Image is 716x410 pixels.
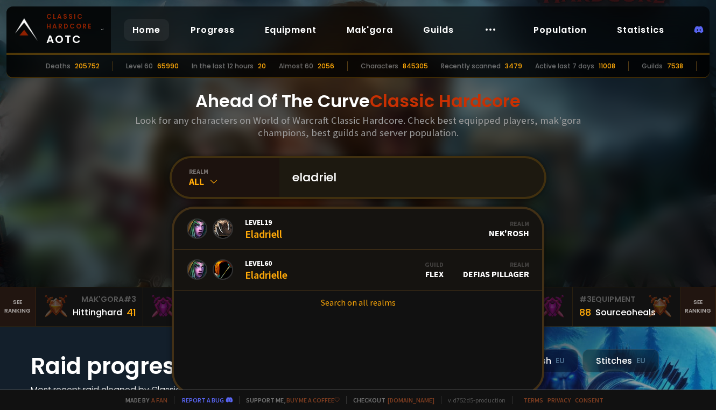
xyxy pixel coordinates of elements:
[75,61,100,71] div: 205752
[573,287,680,326] a: #3Equipment88Sourceoheals
[151,396,167,404] a: a fan
[361,61,398,71] div: Characters
[403,61,428,71] div: 845305
[608,19,673,41] a: Statistics
[425,260,444,268] div: Guild
[46,12,96,31] small: Classic Hardcore
[143,287,251,326] a: Mak'Gora#2Rivench100
[245,217,282,227] span: Level 19
[489,220,529,228] div: Realm
[43,294,137,305] div: Mak'Gora
[245,258,287,281] div: Eladrielle
[195,88,521,114] h1: Ahead Of The Curve
[245,258,287,268] span: Level 60
[575,396,603,404] a: Consent
[189,175,279,188] div: All
[579,294,592,305] span: # 3
[124,19,169,41] a: Home
[46,61,71,71] div: Deaths
[31,383,246,410] h4: Most recent raid cleaned by Classic Hardcore guilds
[150,294,244,305] div: Mak'Gora
[119,396,167,404] span: Made by
[535,61,594,71] div: Active last 7 days
[46,12,96,47] span: AOTC
[523,396,543,404] a: Terms
[505,61,522,71] div: 3479
[579,305,591,320] div: 88
[245,217,282,241] div: Eladriell
[415,19,462,41] a: Guilds
[441,396,506,404] span: v. d752d5 - production
[556,356,565,366] small: EU
[370,89,521,113] span: Classic Hardcore
[636,356,645,366] small: EU
[182,396,224,404] a: Report a bug
[174,209,542,250] a: Level19EladriellRealmNek'Rosh
[182,19,243,41] a: Progress
[599,61,615,71] div: 11008
[189,167,279,175] div: realm
[31,349,246,383] h1: Raid progress
[286,396,340,404] a: Buy me a coffee
[667,61,683,71] div: 7538
[425,260,444,279] div: Flex
[595,306,656,319] div: Sourceoheals
[279,61,313,71] div: Almost 60
[127,305,136,320] div: 41
[126,61,153,71] div: Level 60
[525,19,595,41] a: Population
[131,114,585,139] h3: Look for any characters on World of Warcraft Classic Hardcore. Check best equipped players, mak'g...
[6,6,111,53] a: Classic HardcoreAOTC
[441,61,501,71] div: Recently scanned
[239,396,340,404] span: Support me,
[463,260,529,279] div: Defias Pillager
[124,294,136,305] span: # 3
[36,287,144,326] a: Mak'Gora#3Hittinghard41
[174,291,542,314] a: Search on all realms
[192,61,254,71] div: In the last 12 hours
[174,250,542,291] a: Level60EladrielleGuildFlexRealmDefias Pillager
[258,61,266,71] div: 20
[256,19,325,41] a: Equipment
[582,349,659,372] div: Stitches
[286,158,531,197] input: Search a character...
[318,61,334,71] div: 2056
[157,61,179,71] div: 65990
[388,396,434,404] a: [DOMAIN_NAME]
[346,396,434,404] span: Checkout
[338,19,402,41] a: Mak'gora
[547,396,571,404] a: Privacy
[642,61,663,71] div: Guilds
[73,306,122,319] div: Hittinghard
[489,220,529,238] div: Nek'Rosh
[579,294,673,305] div: Equipment
[463,260,529,268] div: Realm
